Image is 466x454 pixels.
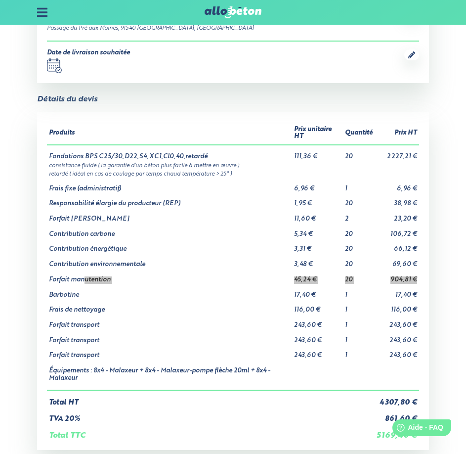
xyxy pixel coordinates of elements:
[292,284,343,299] td: 17,40 €
[47,238,292,253] td: Contribution énergétique
[343,238,375,253] td: 20
[47,314,292,329] td: Forfait transport
[292,192,343,208] td: 1,95 €
[292,178,343,193] td: 6,96 €
[47,145,292,161] td: Fondations BPS C25/30,D22,S4,XC1,Cl0,40,retardé
[375,423,419,440] td: 5 169,40 €
[292,223,343,238] td: 5,34 €
[375,208,419,223] td: 23,20 €
[47,329,292,345] td: Forfait transport
[47,49,130,57] div: Date de livraison souhaitée
[47,178,292,193] td: Frais fixe (administratif)
[343,122,375,145] th: Quantité
[343,178,375,193] td: 1
[375,390,419,407] td: 4 307,80 €
[343,284,375,299] td: 1
[343,329,375,345] td: 1
[47,299,292,314] td: Frais de nettoyage
[47,223,292,238] td: Contribution carbone
[343,253,375,269] td: 20
[292,145,343,161] td: 111,36 €
[375,178,419,193] td: 6,96 €
[47,161,419,169] td: consistance fluide ( la garantie d’un béton plus facile à mettre en œuvre )
[47,208,292,223] td: Forfait [PERSON_NAME]
[47,169,419,178] td: retardé ( idéal en cas de coulage par temps chaud température > 25° )
[292,329,343,345] td: 243,60 €
[343,208,375,223] td: 2
[47,344,292,360] td: Forfait transport
[292,208,343,223] td: 11,60 €
[375,344,419,360] td: 243,60 €
[375,223,419,238] td: 106,72 €
[375,299,419,314] td: 116,00 €
[343,344,375,360] td: 1
[375,238,419,253] td: 66,12 €
[47,24,254,33] div: Passage du Pré aux Moines, 91540 [GEOGRAPHIC_DATA], [GEOGRAPHIC_DATA]
[343,269,375,284] td: 20
[47,253,292,269] td: Contribution environnementale
[292,344,343,360] td: 243,60 €
[47,423,374,440] td: Total TTC
[375,192,419,208] td: 38,98 €
[292,314,343,329] td: 243,60 €
[343,145,375,161] td: 20
[292,253,343,269] td: 3,48 €
[47,407,374,423] td: TVA 20%
[292,299,343,314] td: 116,00 €
[375,253,419,269] td: 69,60 €
[47,192,292,208] td: Responsabilité élargie du producteur (REP)
[37,95,97,104] div: Détails du devis
[375,284,419,299] td: 17,40 €
[375,329,419,345] td: 243,60 €
[292,238,343,253] td: 3,31 €
[375,145,419,161] td: 2 227,21 €
[343,299,375,314] td: 1
[47,269,292,284] td: Forfait manutention
[375,269,419,284] td: 904,81 €
[343,192,375,208] td: 20
[375,407,419,423] td: 861,60 €
[343,314,375,329] td: 1
[47,390,374,407] td: Total HT
[47,284,292,299] td: Barbotine
[375,314,419,329] td: 243,60 €
[47,360,292,390] td: Équipements : 8x4 - Malaxeur + 8x4 - Malaxeur-pompe flèche 20ml + 8x4 - Malaxeur
[47,122,292,145] th: Produits
[343,223,375,238] td: 20
[292,122,343,145] th: Prix unitaire HT
[292,269,343,284] td: 45,24 €
[378,415,455,443] iframe: Help widget launcher
[205,6,262,18] img: allobéton
[375,122,419,145] th: Prix HT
